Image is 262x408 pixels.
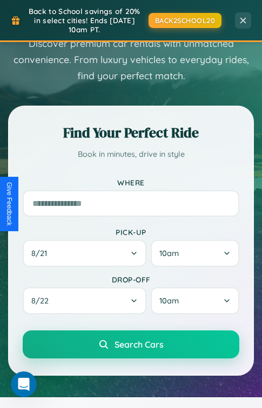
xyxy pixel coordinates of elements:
[159,296,179,306] span: 10am
[23,148,239,162] p: Book in minutes, drive in style
[31,248,52,258] span: 8 / 21
[26,6,143,34] span: Back to School savings of 20% in select cities! Ends [DATE] 10am PT.
[115,339,164,350] span: Search Cars
[23,227,239,237] label: Pick-up
[23,330,239,358] button: Search Cars
[149,13,222,28] button: BACK2SCHOOL20
[23,287,146,314] button: 8/22
[23,275,239,284] label: Drop-off
[5,182,13,226] div: Give Feedback
[11,371,37,397] iframe: Intercom live chat
[23,123,239,142] h2: Find Your Perfect Ride
[31,296,54,306] span: 8 / 22
[23,178,239,187] label: Where
[159,248,179,258] span: 10am
[23,240,146,267] button: 8/21
[151,287,239,314] button: 10am
[8,36,254,84] p: Discover premium car rentals with unmatched convenience. From luxury vehicles to everyday rides, ...
[151,240,239,267] button: 10am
